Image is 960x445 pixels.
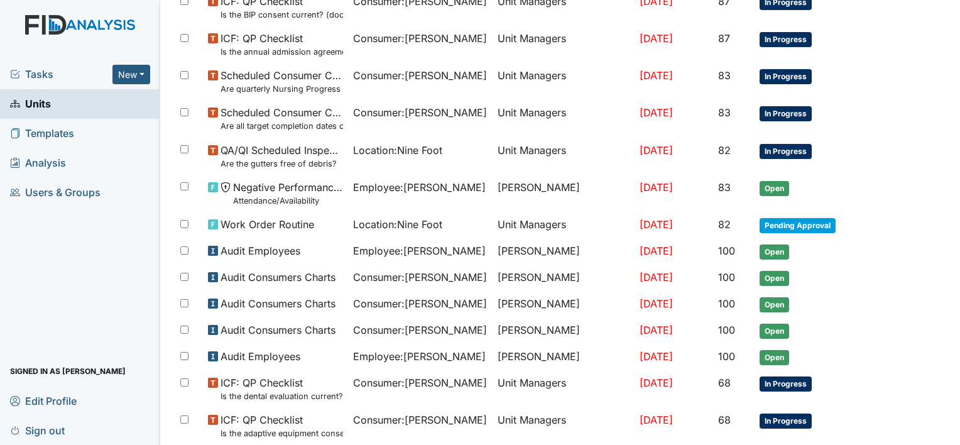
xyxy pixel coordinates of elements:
span: [DATE] [640,271,673,283]
td: Unit Managers [493,63,635,100]
span: Work Order Routine [221,217,314,232]
span: Consumer : [PERSON_NAME] [353,412,487,427]
span: Open [760,297,789,312]
span: 68 [718,414,731,426]
span: Open [760,324,789,339]
span: QA/QI Scheduled Inspection Are the gutters free of debris? [221,143,343,170]
small: Are the gutters free of debris? [221,158,343,170]
span: ICF: QP Checklist Is the dental evaluation current? (document the date, oral rating, and goal # i... [221,375,343,402]
span: Templates [10,124,74,143]
span: Audit Employees [221,243,300,258]
span: [DATE] [640,32,673,45]
span: Scheduled Consumer Chart Review Are all target completion dates current (not expired)? [221,105,343,132]
small: Attendance/Availability [233,195,343,207]
span: [DATE] [640,144,673,157]
span: [DATE] [640,297,673,310]
span: [DATE] [640,376,673,389]
small: Are quarterly Nursing Progress Notes/Visual Assessments completed by the end of the month followi... [221,83,343,95]
span: Consumer : [PERSON_NAME] [353,270,487,285]
td: Unit Managers [493,100,635,137]
span: [DATE] [640,324,673,336]
span: In Progress [760,414,812,429]
span: [DATE] [640,106,673,119]
span: In Progress [760,69,812,84]
small: Is the adaptive equipment consent current? (document the date in the comment section) [221,427,343,439]
span: [DATE] [640,244,673,257]
span: Analysis [10,153,66,173]
span: 100 [718,297,735,310]
span: Open [760,244,789,260]
span: Audit Consumers Charts [221,270,335,285]
span: Edit Profile [10,391,77,410]
span: ICF: QP Checklist Is the adaptive equipment consent current? (document the date in the comment se... [221,412,343,439]
span: Location : Nine Foot [353,217,442,232]
td: Unit Managers [493,212,635,238]
span: 83 [718,69,731,82]
span: Employee : [PERSON_NAME] [353,349,486,364]
span: Audit Consumers Charts [221,322,335,338]
span: 83 [718,181,731,194]
span: 100 [718,324,735,336]
span: Location : Nine Foot [353,143,442,158]
span: Audit Consumers Charts [221,296,335,311]
span: 100 [718,244,735,257]
span: 83 [718,106,731,119]
span: Consumer : [PERSON_NAME] [353,322,487,338]
span: Audit Employees [221,349,300,364]
span: 82 [718,218,731,231]
td: [PERSON_NAME] [493,238,635,265]
span: Signed in as [PERSON_NAME] [10,361,126,381]
span: Employee : [PERSON_NAME] [353,243,486,258]
span: Users & Groups [10,183,101,202]
a: Tasks [10,67,112,82]
span: In Progress [760,376,812,392]
span: Open [760,271,789,286]
span: Sign out [10,420,65,440]
td: Unit Managers [493,26,635,63]
span: Consumer : [PERSON_NAME] [353,105,487,120]
td: Unit Managers [493,407,635,444]
small: Is the annual admission agreement current? (document the date in the comment section) [221,46,343,58]
span: 100 [718,271,735,283]
span: [DATE] [640,181,673,194]
span: Consumer : [PERSON_NAME] [353,31,487,46]
span: Consumer : [PERSON_NAME] [353,296,487,311]
span: [DATE] [640,218,673,231]
span: 68 [718,376,731,389]
span: In Progress [760,144,812,159]
span: 100 [718,350,735,363]
td: Unit Managers [493,138,635,175]
td: [PERSON_NAME] [493,265,635,291]
td: [PERSON_NAME] [493,175,635,212]
span: Open [760,350,789,365]
span: Negative Performance Review Attendance/Availability [233,180,343,207]
span: Scheduled Consumer Chart Review Are quarterly Nursing Progress Notes/Visual Assessments completed... [221,68,343,95]
td: [PERSON_NAME] [493,344,635,370]
span: Units [10,94,51,114]
span: In Progress [760,106,812,121]
span: ICF: QP Checklist Is the annual admission agreement current? (document the date in the comment se... [221,31,343,58]
td: [PERSON_NAME] [493,317,635,344]
td: Unit Managers [493,370,635,407]
span: [DATE] [640,350,673,363]
span: Pending Approval [760,218,836,233]
span: Employee : [PERSON_NAME] [353,180,486,195]
span: In Progress [760,32,812,47]
small: Is the dental evaluation current? (document the date, oral rating, and goal # if needed in the co... [221,390,343,402]
small: Are all target completion dates current (not expired)? [221,120,343,132]
span: 82 [718,144,731,157]
td: [PERSON_NAME] [493,291,635,317]
span: Consumer : [PERSON_NAME] [353,68,487,83]
button: New [112,65,150,84]
span: [DATE] [640,414,673,426]
span: [DATE] [640,69,673,82]
span: 87 [718,32,730,45]
small: Is the BIP consent current? (document the date, BIP number in the comment section) [221,9,343,21]
span: Open [760,181,789,196]
span: Consumer : [PERSON_NAME] [353,375,487,390]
